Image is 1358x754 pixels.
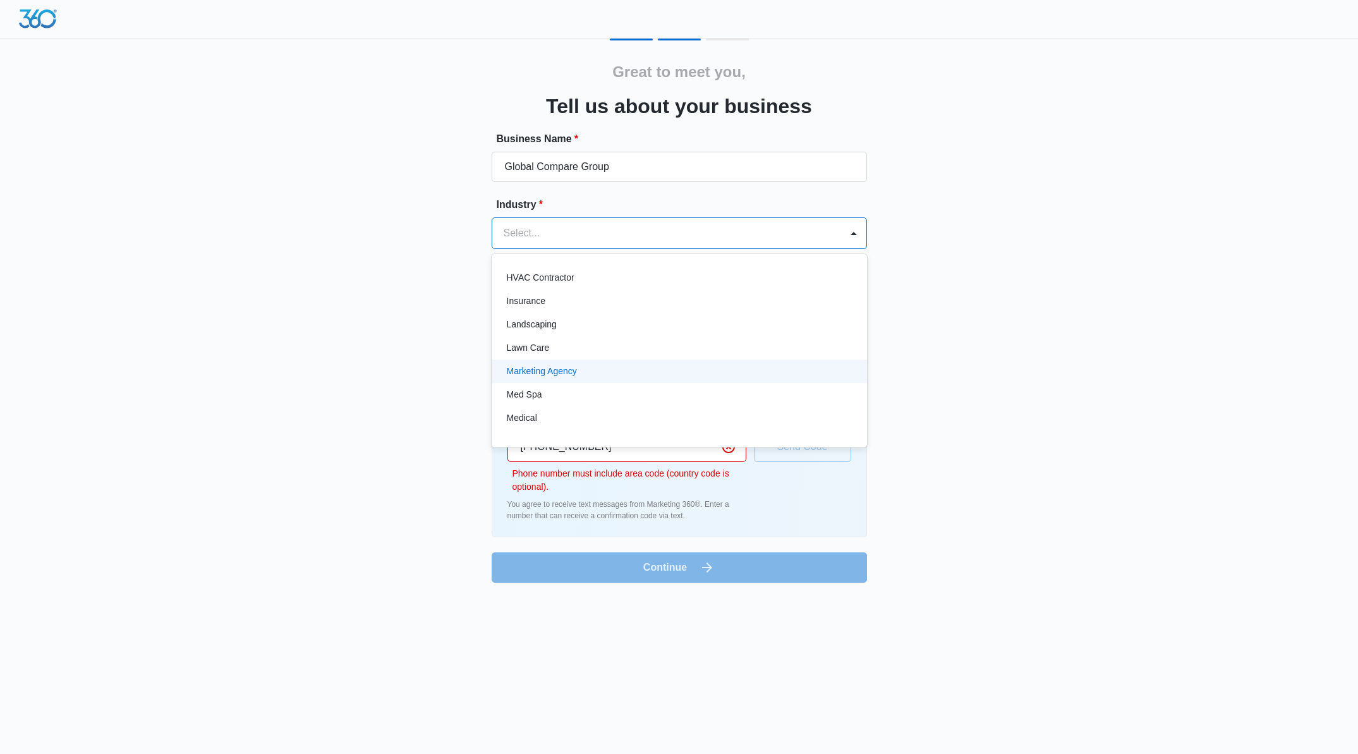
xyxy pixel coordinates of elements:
p: Landscaping [507,318,557,331]
h3: Tell us about your business [546,91,812,121]
input: e.g. Jane's Plumbing [492,152,867,182]
p: Medical [507,411,537,425]
label: Business Name [497,131,872,147]
p: You agree to receive text messages from Marketing 360®. Enter a number that can receive a confirm... [507,499,746,521]
p: Moving Company [507,435,576,448]
p: Marketing Agency [507,365,577,378]
p: HVAC Contractor [507,271,574,284]
p: Phone number must include area code (country code is optional). [512,467,746,494]
p: Insurance [507,295,545,308]
p: Lawn Care [507,341,550,355]
label: Industry [497,197,872,212]
h2: Great to meet you, [612,61,746,83]
p: Med Spa [507,388,542,401]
